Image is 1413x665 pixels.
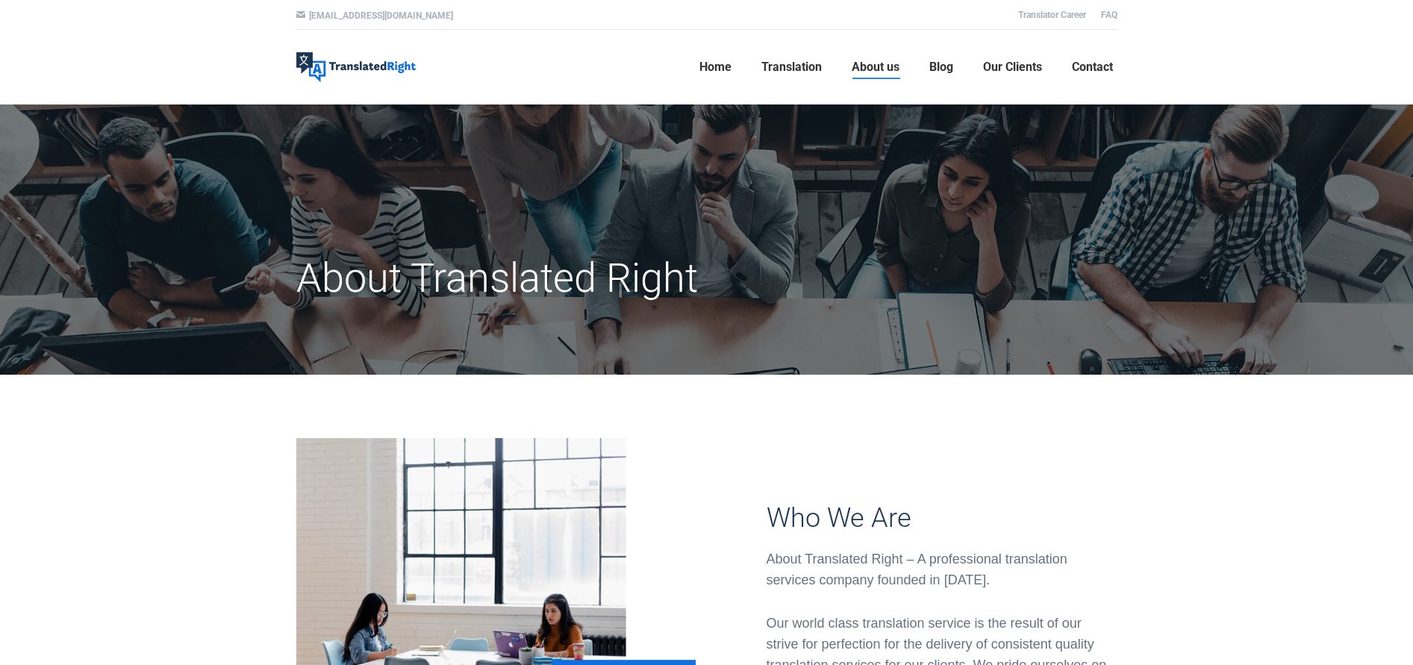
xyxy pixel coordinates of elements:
[925,43,958,91] a: Blog
[979,43,1047,91] a: Our Clients
[296,254,836,303] h1: About Translated Right
[767,549,1117,590] div: About Translated Right – A professional translation services company founded in [DATE].
[296,52,416,82] img: Translated Right
[1067,43,1117,91] a: Contact
[1072,60,1113,75] span: Contact
[929,60,953,75] span: Blog
[695,43,736,91] a: Home
[757,43,826,91] a: Translation
[699,60,732,75] span: Home
[983,60,1042,75] span: Our Clients
[761,60,822,75] span: Translation
[309,10,453,21] a: [EMAIL_ADDRESS][DOMAIN_NAME]
[767,502,1117,534] h3: Who We Are
[1018,10,1086,20] a: Translator Career
[847,43,904,91] a: About us
[1101,10,1117,20] a: FAQ
[852,60,899,75] span: About us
